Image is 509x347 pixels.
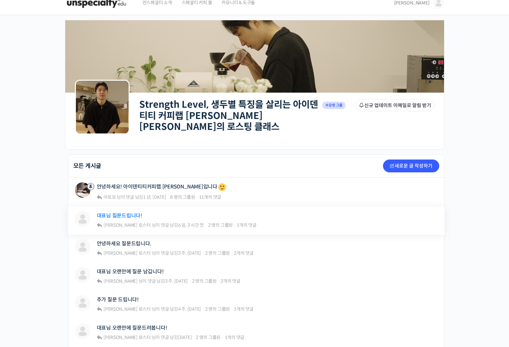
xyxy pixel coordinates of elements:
span: 1개의 댓글 [234,306,254,312]
a: 대화 [42,204,83,220]
a: 대표님 오랜만에 질문 남깁니다! [97,269,164,275]
span: · [196,194,198,200]
h2: 모든 게시글 [73,163,102,169]
a: 대표님 오랜만에 질문드려봅니다! [97,325,167,331]
a: 설정 [83,204,123,220]
span: 1개의 댓글 [225,334,245,340]
a: 안녕하세요! 아이덴티티커피랩 [PERSON_NAME]입니다 [97,182,227,192]
a: 추가 질문 드립니다! [97,297,139,303]
a: [PERSON_NAME] [103,278,138,284]
a: 새로운 글 작성하기 [383,160,439,172]
img: 🙂 [218,183,226,191]
span: [PERSON_NAME] [104,278,138,284]
span: 2 명의 그룹원 [208,222,233,228]
a: 6 일, 3 시간 전 [178,222,204,228]
a: 홈 [2,204,42,220]
a: 4 주, [DATE] [178,306,201,312]
span: 대화 [59,214,67,219]
span: 설정 [99,214,107,219]
img: Group logo of Strength Level, 생두별 특징을 살리는 아이덴티티 커피랩 윤원균 대표의 로스팅 클래스 [75,80,130,134]
a: 안녕하세요 질문드립니다. [97,241,151,247]
span: · [222,334,224,340]
a: [PERSON_NAME] 로스터 [103,306,151,312]
span: 2 명의 그룹원 [192,278,217,284]
span: · [231,306,233,312]
a: 아트모 [103,194,116,200]
span: [PERSON_NAME] 로스터 [104,222,151,228]
span: 1개의 댓글 [237,222,257,228]
span: · [234,222,236,228]
span: 님이 댓글 남김 [103,250,201,256]
span: · [231,250,233,256]
span: 2 명의 그룹원 [205,306,230,312]
span: 님이 댓글 남김 [103,334,192,340]
a: [PERSON_NAME] 로스터 [103,250,151,256]
a: [DATE] [178,334,192,340]
button: 신규 업데이트 이메일로 알림 받기 [355,99,434,111]
span: [PERSON_NAME] 로스터 [104,334,151,340]
span: 님이 댓글 남김 [103,222,204,228]
a: [PERSON_NAME] 로스터 [103,334,151,340]
span: · [218,278,220,284]
span: 수강생 그룹 [322,102,346,109]
a: 1 년, [DATE] [143,194,166,200]
span: 님이 댓글 남김 [103,306,201,312]
span: 아트모 [104,194,116,200]
span: 11개의 댓글 [199,194,221,200]
span: 8 명의 그룹원 [170,194,195,200]
span: [PERSON_NAME] 로스터 [104,306,151,312]
a: 3 주, [DATE] [165,278,188,284]
span: 님이 댓글 남김 [103,278,188,284]
span: [PERSON_NAME] 로스터 [104,250,151,256]
a: [PERSON_NAME] 로스터 [103,222,151,228]
span: 님이 댓글 남김 [103,194,166,200]
a: Strength Level, 생두별 특징을 살리는 아이덴티티 커피랩 [PERSON_NAME] [PERSON_NAME]의 로스팅 클래스 [139,99,318,132]
span: 홈 [20,214,24,219]
a: 3 주, [DATE] [178,250,201,256]
span: 2 명의 그룹원 [205,250,230,256]
span: 2개의 댓글 [221,278,241,284]
span: 2 명의 그룹원 [196,334,221,340]
span: 2개의 댓글 [234,250,254,256]
a: 대표님 질문드립니다! [97,213,142,219]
